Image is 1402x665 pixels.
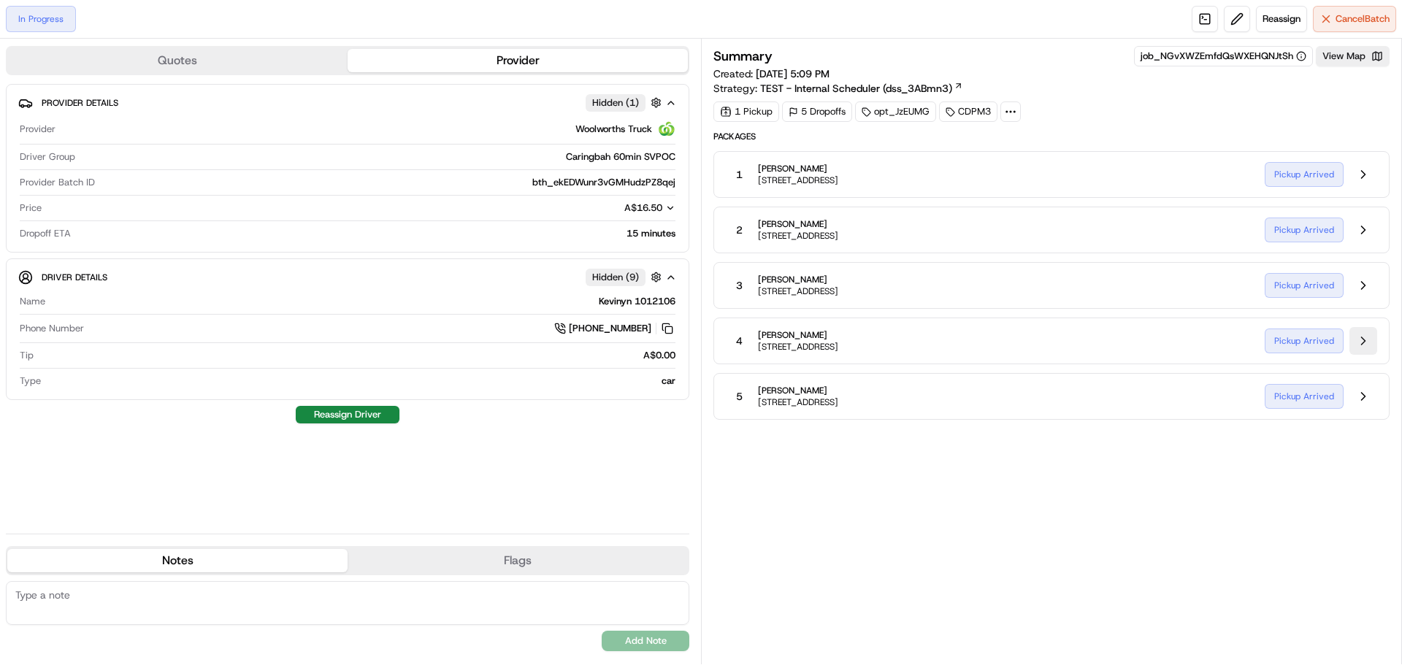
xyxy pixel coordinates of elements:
[758,285,838,297] span: [STREET_ADDRESS]
[758,385,838,396] span: [PERSON_NAME]
[586,93,665,112] button: Hidden (1)
[758,329,838,341] span: [PERSON_NAME]
[736,389,743,404] span: 5
[760,81,963,96] a: TEST - Internal Scheduler (dss_3ABmn3)
[736,278,743,293] span: 3
[348,49,688,72] button: Provider
[1316,46,1390,66] button: View Map
[658,120,675,138] img: ww.png
[77,227,675,240] div: 15 minutes
[592,271,639,284] span: Hidden ( 9 )
[624,201,662,214] span: A$16.50
[575,123,652,136] span: Woolworths Truck
[758,396,838,408] span: [STREET_ADDRESS]
[20,176,95,189] span: Provider Batch ID
[15,58,266,82] p: Welcome 👋
[50,139,240,154] div: Start new chat
[736,223,743,237] span: 2
[760,81,952,96] span: TEST - Internal Scheduler (dss_3ABmn3)
[782,101,852,122] div: 5 Dropoffs
[248,144,266,161] button: Start new chat
[20,349,34,362] span: Tip
[20,123,55,136] span: Provider
[15,139,41,166] img: 1736555255976-a54dd68f-1ca7-489b-9aae-adbdc363a1c4
[15,213,26,225] div: 📗
[47,374,675,388] div: car
[42,97,118,109] span: Provider Details
[20,201,42,215] span: Price
[18,91,677,115] button: Provider DetailsHidden (1)
[586,268,665,286] button: Hidden (9)
[547,201,675,215] button: A$16.50
[145,247,177,258] span: Pylon
[296,406,399,423] button: Reassign Driver
[9,206,118,232] a: 📗Knowledge Base
[20,295,45,308] span: Name
[713,131,1390,142] span: Packages
[566,150,675,164] span: Caringbah 60min SVPOC
[758,163,838,174] span: [PERSON_NAME]
[713,66,830,81] span: Created:
[18,265,677,289] button: Driver DetailsHidden (9)
[758,341,838,353] span: [STREET_ADDRESS]
[20,150,75,164] span: Driver Group
[1336,12,1390,26] span: Cancel Batch
[736,167,743,182] span: 1
[939,101,997,122] div: CDPM3
[758,174,838,186] span: [STREET_ADDRESS]
[532,176,675,189] span: bth_ekEDWunr3vGMHudzPZ8qej
[42,272,107,283] span: Driver Details
[758,274,838,285] span: [PERSON_NAME]
[348,549,688,572] button: Flags
[736,334,743,348] span: 4
[758,230,838,242] span: [STREET_ADDRESS]
[20,227,71,240] span: Dropoff ETA
[138,212,234,226] span: API Documentation
[20,322,84,335] span: Phone Number
[7,49,348,72] button: Quotes
[713,81,963,96] div: Strategy:
[38,94,241,109] input: Clear
[1263,12,1301,26] span: Reassign
[1141,50,1306,63] button: job_NGvXWZEmfdQsWXEHQNJtSh
[1313,6,1396,32] button: CancelBatch
[123,213,135,225] div: 💻
[758,218,838,230] span: [PERSON_NAME]
[756,67,830,80] span: [DATE] 5:09 PM
[7,549,348,572] button: Notes
[118,206,240,232] a: 💻API Documentation
[39,349,675,362] div: A$0.00
[51,295,675,308] div: Kevinyn 1012106
[50,154,185,166] div: We're available if you need us!
[20,374,41,388] span: Type
[713,50,773,63] h3: Summary
[1256,6,1307,32] button: Reassign
[29,212,112,226] span: Knowledge Base
[103,247,177,258] a: Powered byPylon
[592,96,639,109] span: Hidden ( 1 )
[855,101,936,122] div: opt_JzEUMG
[15,15,44,44] img: Nash
[713,101,779,122] div: 1 Pickup
[554,320,675,337] a: [PHONE_NUMBER]
[569,322,651,335] span: [PHONE_NUMBER]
